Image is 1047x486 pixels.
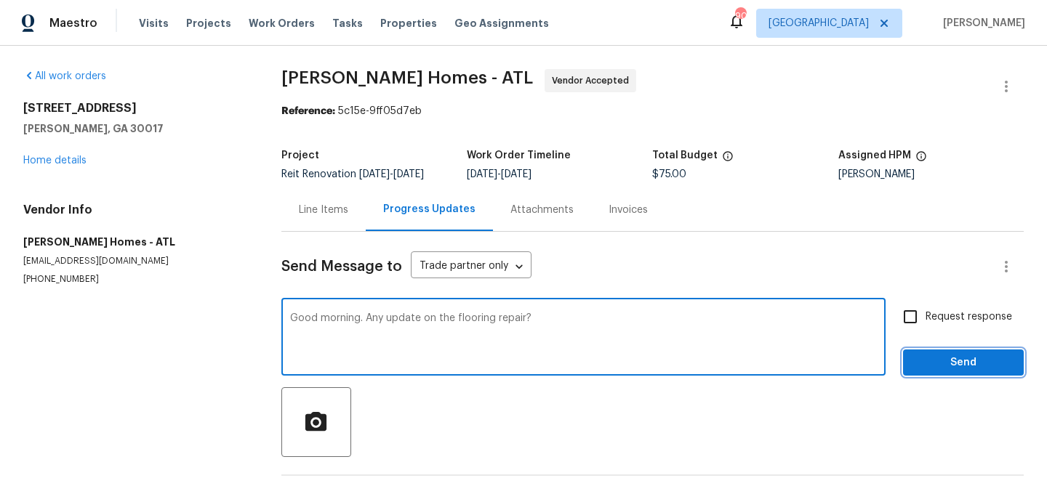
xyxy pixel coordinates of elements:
[380,16,437,31] span: Properties
[23,203,246,217] h4: Vendor Info
[722,150,734,169] span: The total cost of line items that have been proposed by Opendoor. This sum includes line items th...
[411,255,531,279] div: Trade partner only
[926,309,1012,325] span: Request response
[23,71,106,81] a: All work orders
[735,9,745,23] div: 90
[467,169,531,179] span: -
[281,106,335,116] b: Reference:
[501,169,531,179] span: [DATE]
[49,16,97,31] span: Maestro
[281,69,533,86] span: [PERSON_NAME] Homes - ATL
[249,16,315,31] span: Work Orders
[281,104,1024,118] div: 5c15e-9ff05d7eb
[915,354,1012,372] span: Send
[290,313,877,364] textarea: Good morning. Any update on the flooring repair?
[652,150,718,161] h5: Total Budget
[454,16,549,31] span: Geo Assignments
[510,203,574,217] div: Attachments
[23,273,246,285] p: [PHONE_NUMBER]
[609,203,648,217] div: Invoices
[915,150,927,169] span: The hpm assigned to this work order.
[23,101,246,116] h2: [STREET_ADDRESS]
[838,150,911,161] h5: Assigned HPM
[139,16,169,31] span: Visits
[652,169,686,179] span: $75.00
[23,255,246,267] p: [EMAIL_ADDRESS][DOMAIN_NAME]
[281,259,402,274] span: Send Message to
[937,16,1025,31] span: [PERSON_NAME]
[23,121,246,136] h5: [PERSON_NAME], GA 30017
[299,203,348,217] div: Line Items
[467,150,571,161] h5: Work Order Timeline
[903,349,1024,376] button: Send
[281,150,319,161] h5: Project
[359,169,424,179] span: -
[393,169,424,179] span: [DATE]
[769,16,869,31] span: [GEOGRAPHIC_DATA]
[281,169,424,179] span: Reit Renovation
[838,169,1024,179] div: [PERSON_NAME]
[383,202,476,216] div: Progress Updates
[186,16,231,31] span: Projects
[23,235,246,249] h5: [PERSON_NAME] Homes - ATL
[332,18,363,28] span: Tasks
[467,169,497,179] span: [DATE]
[23,155,87,166] a: Home details
[359,169,390,179] span: [DATE]
[552,73,635,88] span: Vendor Accepted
